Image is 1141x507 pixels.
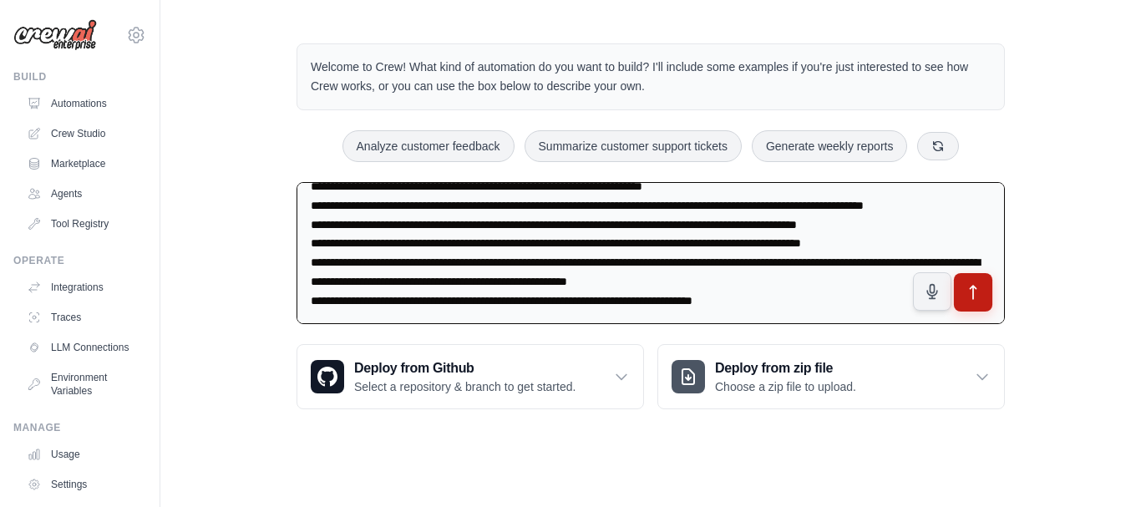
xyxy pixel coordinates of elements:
[13,19,97,51] img: Logo
[20,90,146,117] a: Automations
[20,180,146,207] a: Agents
[13,421,146,434] div: Manage
[20,334,146,361] a: LLM Connections
[311,58,991,96] p: Welcome to Crew! What kind of automation do you want to build? I'll include some examples if you'...
[715,358,856,378] h3: Deploy from zip file
[354,358,576,378] h3: Deploy from Github
[20,364,146,404] a: Environment Variables
[20,304,146,331] a: Traces
[525,130,742,162] button: Summarize customer support tickets
[20,441,146,468] a: Usage
[1057,427,1141,507] iframe: Chat Widget
[13,254,146,267] div: Operate
[342,130,515,162] button: Analyze customer feedback
[20,120,146,147] a: Crew Studio
[13,70,146,84] div: Build
[715,378,856,395] p: Choose a zip file to upload.
[20,210,146,237] a: Tool Registry
[354,378,576,395] p: Select a repository & branch to get started.
[20,274,146,301] a: Integrations
[20,150,146,177] a: Marketplace
[752,130,908,162] button: Generate weekly reports
[20,471,146,498] a: Settings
